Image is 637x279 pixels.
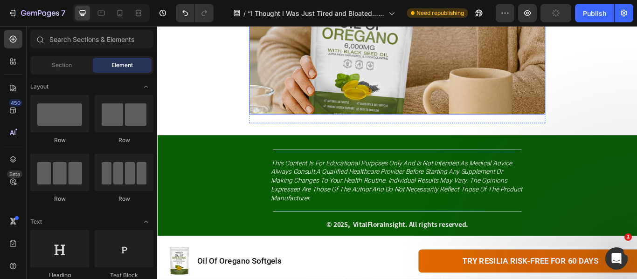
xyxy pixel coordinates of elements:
span: “I Thought I Was Just Tired and Bloated… Then I Learned What Was Really Happening Inside My Gut” [248,8,385,18]
div: Row [30,136,89,144]
span: / [243,8,246,18]
p: 7 [61,7,65,19]
span: Element [111,61,133,69]
div: Beta [7,170,22,178]
span: Toggle open [138,79,153,94]
div: Publish [583,8,606,18]
span: Toggle open [138,214,153,229]
iframe: Intercom live chat [605,247,628,270]
input: Search Sections & Elements [30,30,153,48]
span: 1 [624,233,632,241]
div: Row [95,195,153,203]
div: Row [30,195,89,203]
span: Section [52,61,72,69]
div: Undo/Redo [176,4,214,22]
button: Publish [575,4,614,22]
strong: © 2025, VitalFloraInsight. All rights reserved. [197,225,362,236]
span: Text [30,218,42,226]
div: 450 [9,99,22,107]
button: 7 [4,4,69,22]
span: Layout [30,82,48,91]
i: this content is for educational purposes only and is not intended as medical advice. always consu... [132,155,425,205]
iframe: Design area [157,26,637,279]
span: Need republishing [416,9,464,17]
div: Row [95,136,153,144]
